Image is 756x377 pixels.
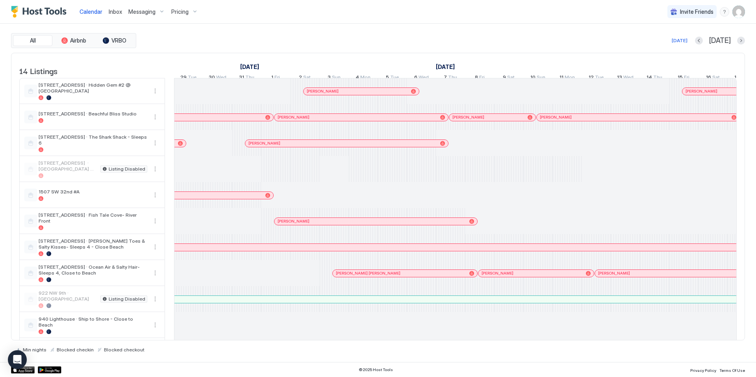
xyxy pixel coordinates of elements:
span: [PERSON_NAME] [452,115,484,120]
span: Inbox [109,8,122,15]
span: 14 [647,74,652,82]
span: 16 [706,74,711,82]
button: Airbnb [54,35,93,46]
a: App Store [11,366,35,373]
span: 940 Lighthouse · Ship to Shore - Close to Beach [39,316,147,328]
button: More options [150,216,160,226]
a: August 16, 2025 [704,72,722,84]
span: 922 NW 9th · [GEOGRAPHIC_DATA] [39,290,97,302]
span: [PERSON_NAME] [540,115,572,120]
span: 6 [414,74,417,82]
button: More options [150,190,160,200]
button: More options [150,294,160,304]
a: Privacy Policy [690,366,716,374]
a: August 1, 2025 [434,61,457,72]
div: tab-group [11,33,136,48]
span: 1 [271,74,273,82]
span: All [30,37,36,44]
span: Privacy Policy [690,368,716,373]
span: Thu [653,74,662,82]
span: Pricing [171,8,189,15]
span: VRBO [111,37,126,44]
span: [PERSON_NAME] [482,271,513,276]
a: August 3, 2025 [326,72,343,84]
span: Sun [332,74,341,82]
a: August 13, 2025 [615,72,636,84]
span: 29 [180,74,187,82]
span: Calendar [80,8,102,15]
button: Previous month [695,37,703,45]
a: August 14, 2025 [645,72,664,84]
span: Mon [360,74,371,82]
span: 7 [444,74,447,82]
span: 15 [678,74,683,82]
span: [STREET_ADDRESS] · [PERSON_NAME] Toes & Salty Kisses- Sleeps 4 - Close Beach [39,238,147,250]
span: 9 [503,74,506,82]
a: Inbox [109,7,122,16]
span: Invite Friends [680,8,713,15]
a: August 7, 2025 [442,72,459,84]
div: menu [150,164,160,174]
span: Airbnb [70,37,86,44]
a: August 12, 2025 [587,72,606,84]
span: 11 [560,74,563,82]
a: August 2, 2025 [297,72,313,84]
span: Thu [245,74,254,82]
span: Sat [712,74,720,82]
div: menu [150,190,160,200]
a: August 17, 2025 [732,72,751,84]
button: More options [150,138,160,148]
div: menu [150,216,160,226]
span: Tue [595,74,604,82]
span: 4 [356,74,359,82]
span: [PERSON_NAME] [686,89,717,94]
a: Calendar [80,7,102,16]
span: Sun [537,74,545,82]
div: menu [150,86,160,96]
span: [PERSON_NAME] [307,89,339,94]
span: Fri [274,74,280,82]
span: [DATE] [709,36,731,45]
button: VRBO [95,35,134,46]
span: [PERSON_NAME] [278,219,309,224]
span: Mon [565,74,575,82]
a: July 9, 2025 [238,61,261,72]
a: August 9, 2025 [501,72,517,84]
a: August 5, 2025 [384,72,401,84]
div: User profile [732,6,745,18]
button: More options [150,86,160,96]
span: [STREET_ADDRESS] · [GEOGRAPHIC_DATA] Located [39,160,97,172]
span: [PERSON_NAME] [PERSON_NAME] [336,271,400,276]
span: 13 [617,74,622,82]
span: 2 [299,74,302,82]
a: July 30, 2025 [207,72,228,84]
span: Sat [303,74,311,82]
span: 5 [386,74,389,82]
a: August 4, 2025 [354,72,372,84]
span: Wed [216,74,226,82]
a: August 6, 2025 [412,72,431,84]
a: Terms Of Use [719,366,745,374]
div: menu [720,7,729,17]
div: Host Tools Logo [11,6,70,18]
span: [PERSON_NAME] [278,115,309,120]
button: All [13,35,52,46]
span: Min nights [23,347,46,353]
a: August 11, 2025 [558,72,577,84]
span: Fri [684,74,689,82]
span: 30 [209,74,215,82]
a: August 1, 2025 [269,72,282,84]
span: [STREET_ADDRESS] · The Shark Shack - Sleeps 6 [39,134,147,146]
div: [DATE] [672,37,687,44]
a: August 10, 2025 [528,72,547,84]
span: 1507 SW 32nd #A [39,189,147,195]
a: August 15, 2025 [676,72,691,84]
button: More options [150,164,160,174]
button: More options [150,242,160,252]
span: 31 [239,74,244,82]
button: More options [150,320,160,330]
span: [STREET_ADDRESS] · Hidden Gem #2 @ [GEOGRAPHIC_DATA] [39,82,147,94]
span: [STREET_ADDRESS] · Ocean Air & Salty Hair- Sleeps 4, Close to Beach [39,264,147,276]
a: July 29, 2025 [178,72,198,84]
